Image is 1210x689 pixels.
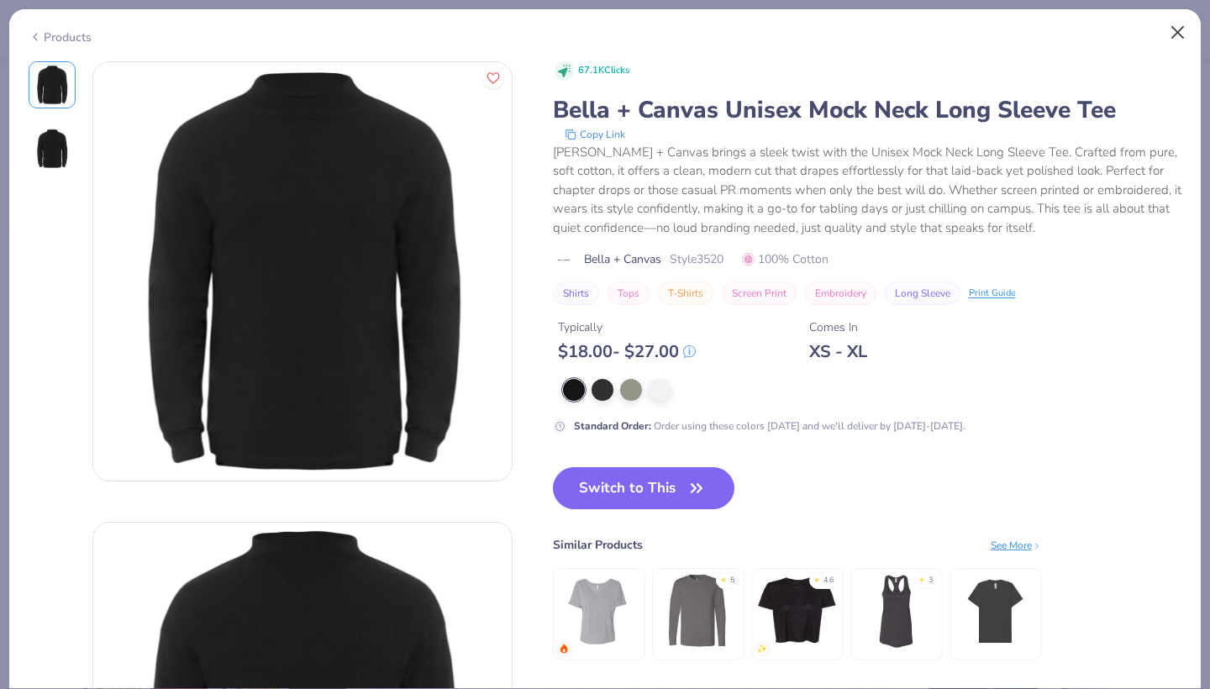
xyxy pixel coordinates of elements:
[813,575,820,581] div: ★
[720,575,727,581] div: ★
[574,419,651,433] strong: Standard Order :
[558,341,696,362] div: $ 18.00 - $ 27.00
[553,467,735,509] button: Switch to This
[757,571,837,651] img: Bella + Canvas Ladies' Flowy Cropped T-Shirt
[559,644,569,654] img: trending.gif
[856,571,936,651] img: Bella + Canvas Ladies' Jersey Racerback Tank
[93,62,512,481] img: Front
[823,575,834,586] div: 4.6
[722,281,797,305] button: Screen Print
[560,126,630,143] button: copy to clipboard
[757,644,767,654] img: newest.gif
[553,281,599,305] button: Shirts
[29,29,92,46] div: Products
[955,571,1035,651] img: Bella + Canvas FWD Fashion Heavyweight Street Tee
[805,281,876,305] button: Embroidery
[553,94,1182,126] div: Bella + Canvas Unisex Mock Neck Long Sleeve Tee
[574,418,965,434] div: Order using these colors [DATE] and we'll deliver by [DATE]-[DATE].
[1162,17,1194,49] button: Close
[670,250,723,268] span: Style 3520
[553,143,1182,238] div: [PERSON_NAME] + Canvas brings a sleek twist with the Unisex Mock Neck Long Sleeve Tee. Crafted fr...
[929,575,933,586] div: 3
[608,281,650,305] button: Tops
[559,571,639,651] img: Bella + Canvas Women’s Slouchy V-Neck Tee
[558,318,696,336] div: Typically
[553,254,576,267] img: brand logo
[730,575,734,586] div: 5
[584,250,661,268] span: Bella + Canvas
[482,67,504,89] button: Like
[809,318,867,336] div: Comes In
[32,129,72,169] img: Back
[885,281,960,305] button: Long Sleeve
[658,281,713,305] button: T-Shirts
[658,571,738,651] img: Bella + Canvas Long Sleeve Jersey Tee
[969,287,1016,301] div: Print Guide
[553,536,643,554] div: Similar Products
[809,341,867,362] div: XS - XL
[578,64,629,78] span: 67.1K Clicks
[742,250,829,268] span: 100% Cotton
[32,65,72,105] img: Front
[918,575,925,581] div: ★
[991,538,1042,553] div: See More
